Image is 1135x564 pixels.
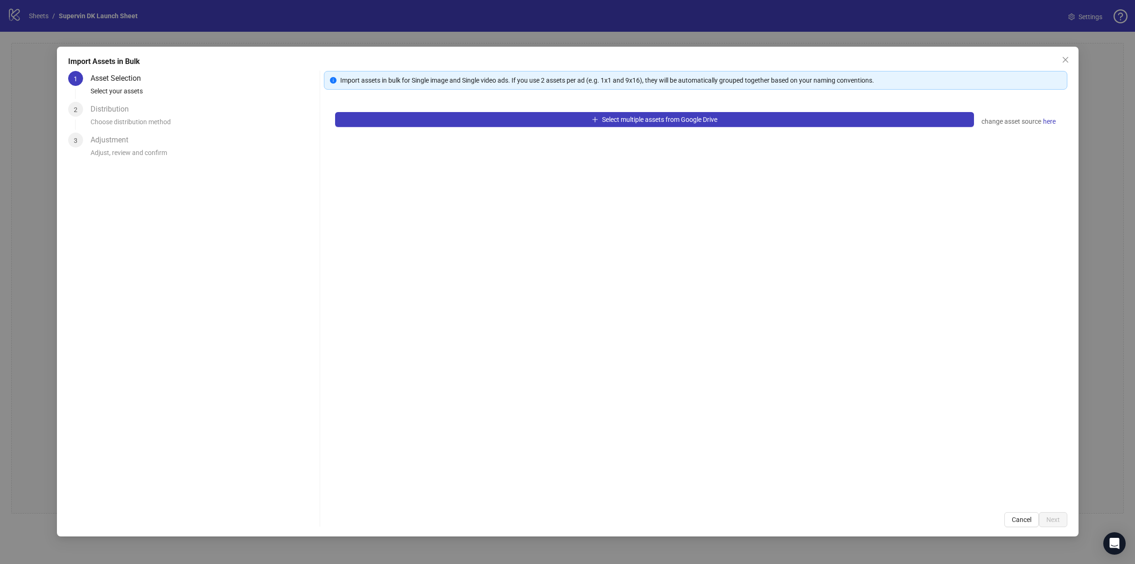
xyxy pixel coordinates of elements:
div: Distribution [91,102,136,117]
div: Adjust, review and confirm [91,148,316,163]
div: Adjustment [91,133,136,148]
div: Choose distribution method [91,117,316,133]
div: Import Assets in Bulk [68,56,1067,67]
div: Import assets in bulk for Single image and Single video ads. If you use 2 assets per ad (e.g. 1x1... [340,75,1061,85]
span: plus [591,116,598,123]
div: Open Intercom Messenger [1103,532,1126,555]
span: 1 [74,75,77,83]
div: Asset Selection [91,71,148,86]
span: 2 [74,106,77,113]
div: change asset source [981,116,1056,127]
span: Cancel [1011,516,1031,523]
span: Select multiple assets from Google Drive [602,116,717,123]
span: here [1043,116,1055,127]
button: Cancel [1004,512,1038,527]
button: Close [1058,52,1072,67]
div: Select your assets [91,86,316,102]
span: info-circle [330,77,336,84]
button: Select multiple assets from Google Drive [335,112,974,127]
a: here [1042,116,1056,127]
button: Next [1038,512,1067,527]
span: close [1061,56,1069,63]
span: 3 [74,137,77,144]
